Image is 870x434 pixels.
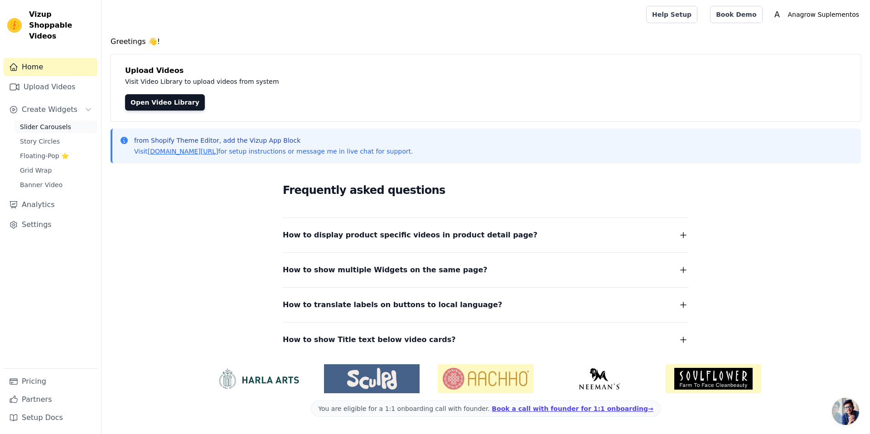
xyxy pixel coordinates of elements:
a: Open Video Library [125,94,205,111]
button: Create Widgets [4,101,97,119]
button: How to show multiple Widgets on the same page? [283,264,689,276]
a: Book Demo [710,6,762,23]
a: Settings [4,216,97,234]
span: Slider Carousels [20,122,71,131]
a: Partners [4,391,97,409]
h2: Frequently asked questions [283,181,689,199]
img: Sculpd US [324,368,420,390]
p: from Shopify Theme Editor, add the Vizup App Block [134,136,413,145]
h4: Upload Videos [125,65,846,76]
button: A Anagrow Suplementos [770,6,863,23]
span: Grid Wrap [20,166,52,175]
span: How to translate labels on buttons to local language? [283,299,502,311]
span: Story Circles [20,137,60,146]
span: How to show Title text below video cards? [283,333,456,346]
span: Vizup Shoppable Videos [29,9,94,42]
span: How to show multiple Widgets on the same page? [283,264,488,276]
a: Setup Docs [4,409,97,427]
a: [DOMAIN_NAME][URL] [148,148,218,155]
a: Pricing [4,372,97,391]
a: Banner Video [14,178,97,191]
img: Aachho [438,364,533,393]
p: Visit Video Library to upload videos from system [125,76,531,87]
a: Book a call with founder for 1:1 onboarding [492,405,653,412]
img: Neeman's [552,368,648,390]
span: How to display product specific videos in product detail page? [283,229,537,241]
a: Slider Carousels [14,121,97,133]
a: Bate-papo aberto [832,398,859,425]
button: How to show Title text below video cards? [283,333,689,346]
img: Soulflower [666,364,761,393]
button: How to display product specific videos in product detail page? [283,229,689,241]
h4: Greetings 👋! [111,36,861,47]
p: Visit for setup instructions or message me in live chat for support. [134,147,413,156]
text: A [774,10,780,19]
span: Floating-Pop ⭐ [20,151,69,160]
button: How to translate labels on buttons to local language? [283,299,689,311]
img: Vizup [7,18,22,33]
a: Help Setup [646,6,697,23]
span: Create Widgets [22,104,77,115]
span: Banner Video [20,180,63,189]
a: Analytics [4,196,97,214]
a: Floating-Pop ⭐ [14,149,97,162]
a: Home [4,58,97,76]
img: HarlaArts [210,368,306,390]
a: Upload Videos [4,78,97,96]
a: Story Circles [14,135,97,148]
a: Grid Wrap [14,164,97,177]
p: Anagrow Suplementos [784,6,863,23]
